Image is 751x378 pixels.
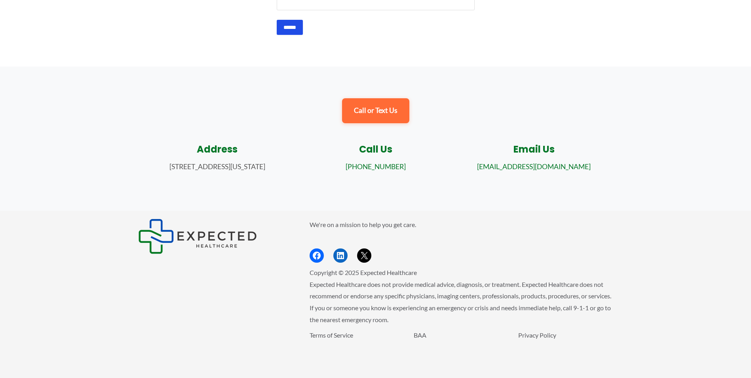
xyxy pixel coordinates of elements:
[310,281,611,323] span: Expected Healthcare does not provide medical advice, diagnosis, or treatment. Expected Healthcare...
[138,219,257,254] img: Expected Healthcare Logo - side, dark font, small
[346,162,406,171] a: [PHONE_NUMBER]
[138,219,290,254] aside: Footer Widget 1
[310,219,613,231] p: We're on a mission to help you get care.
[477,162,591,171] a: [EMAIL_ADDRESS][DOMAIN_NAME]
[414,331,426,339] a: BAA
[146,143,289,155] h3: Address
[463,143,605,155] h3: Email Us
[342,98,409,123] a: Call or Text Us
[310,331,353,339] a: Terms of Service
[146,161,289,172] p: [STREET_ADDRESS][US_STATE]
[310,329,613,359] aside: Footer Widget 3
[304,143,447,155] h3: Call Us
[518,331,556,339] a: Privacy Policy
[310,269,417,276] span: Copyright © 2025 Expected Healthcare
[310,219,613,263] aside: Footer Widget 2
